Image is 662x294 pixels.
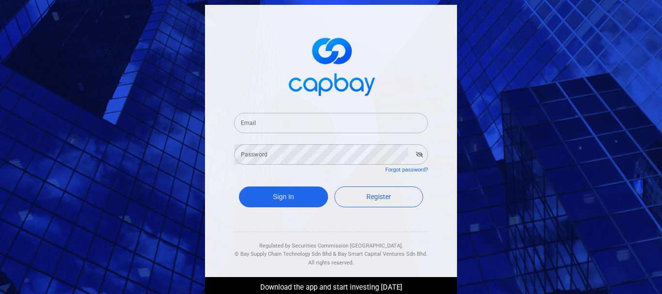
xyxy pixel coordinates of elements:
span: Register [366,193,391,201]
img: logo [283,29,379,101]
button: Sign In [239,186,328,207]
a: Forgot password? [385,167,428,173]
a: Register [334,186,424,207]
span: Bay Smart Capital Ventures Sdn Bhd. [338,251,427,257]
div: Download the app and start investing [DATE] [198,277,464,294]
div: Regulated by Securities Commission [GEOGRAPHIC_DATA]. & All rights reserved. [234,232,428,267]
span: © Bay Supply Chain Technology Sdn Bhd [235,251,331,257]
